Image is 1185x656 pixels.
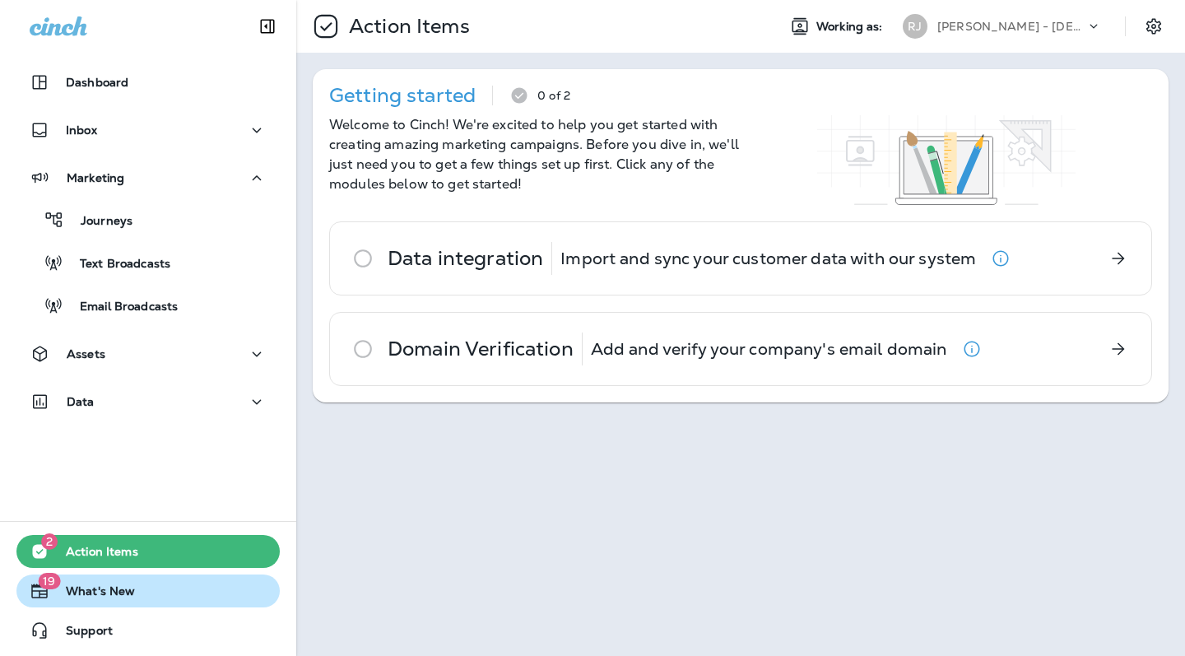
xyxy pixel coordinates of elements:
p: Getting started [329,89,476,102]
p: 0 of 2 [537,89,570,102]
p: Inbox [66,123,97,137]
button: 19What's New [16,575,280,607]
p: Journeys [64,214,132,230]
p: Marketing [67,171,124,184]
button: Journeys [16,202,280,237]
button: Dashboard [16,66,280,99]
span: What's New [49,584,135,604]
p: Dashboard [66,76,128,89]
span: Working as: [816,20,886,34]
p: Text Broadcasts [63,257,170,272]
button: 2Action Items [16,535,280,568]
span: 2 [41,533,58,550]
p: Data [67,395,95,408]
p: Domain Verification [388,342,574,356]
span: 19 [38,573,60,589]
button: Text Broadcasts [16,245,280,280]
button: Email Broadcasts [16,288,280,323]
button: Inbox [16,114,280,147]
p: [PERSON_NAME] - [DEMOGRAPHIC_DATA] Gathering [937,20,1085,33]
button: Get Started [1102,242,1135,275]
button: Data [16,385,280,418]
button: Settings [1139,12,1169,41]
button: Marketing [16,161,280,194]
div: RJ [903,14,927,39]
button: Support [16,614,280,647]
button: Collapse Sidebar [244,10,290,43]
p: Action Items [342,14,470,39]
span: Action Items [49,545,138,565]
button: Assets [16,337,280,370]
p: Assets [67,347,105,361]
span: Support [49,624,113,644]
button: Get Started [1102,333,1135,365]
p: Email Broadcasts [63,300,178,315]
p: Add and verify your company's email domain [591,342,947,356]
p: Data integration [388,252,543,265]
p: Welcome to Cinch! We're excited to help you get started with creating amazing marketing campaigns... [329,115,741,194]
p: Import and sync your customer data with our system [560,252,976,265]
